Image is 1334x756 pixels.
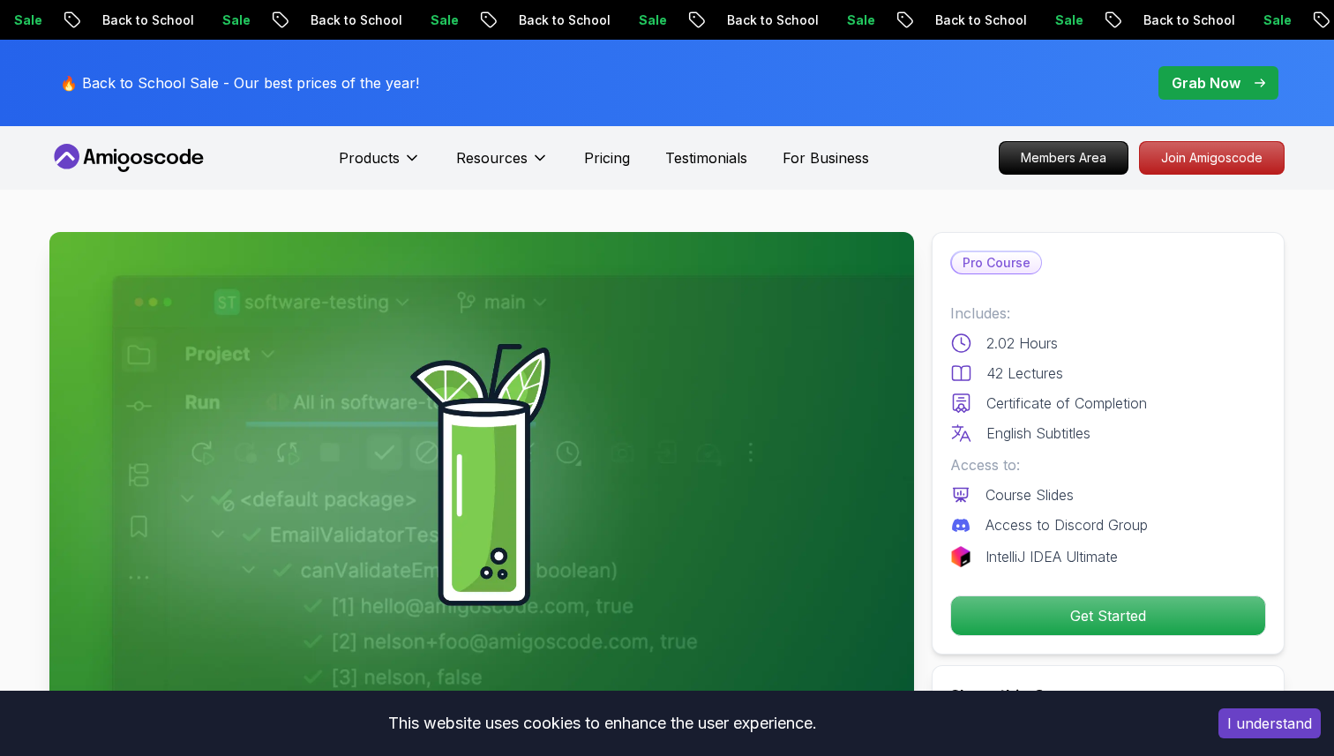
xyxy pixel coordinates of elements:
[951,596,1265,635] p: Get Started
[986,514,1148,535] p: Access to Discord Group
[1249,11,1306,29] p: Sale
[416,11,473,29] p: Sale
[13,704,1192,743] div: This website uses cookies to enhance the user experience.
[952,252,1041,273] p: Pro Course
[950,303,1266,324] p: Includes:
[88,11,208,29] p: Back to School
[921,11,1041,29] p: Back to School
[986,423,1090,444] p: English Subtitles
[1140,142,1284,174] p: Join Amigoscode
[1172,72,1240,94] p: Grab Now
[49,232,914,718] img: mockito-java-unit-testing_thumbnail
[1129,11,1249,29] p: Back to School
[625,11,681,29] p: Sale
[1139,141,1285,175] a: Join Amigoscode
[986,333,1058,354] p: 2.02 Hours
[950,595,1266,636] button: Get Started
[456,147,528,168] p: Resources
[986,546,1118,567] p: IntelliJ IDEA Ultimate
[950,546,971,567] img: jetbrains logo
[783,147,869,168] a: For Business
[584,147,630,168] a: Pricing
[713,11,833,29] p: Back to School
[986,484,1074,505] p: Course Slides
[1218,708,1321,738] button: Accept cookies
[986,363,1063,384] p: 42 Lectures
[999,141,1128,175] a: Members Area
[208,11,265,29] p: Sale
[1000,142,1128,174] p: Members Area
[833,11,889,29] p: Sale
[950,454,1266,475] p: Access to:
[296,11,416,29] p: Back to School
[1041,11,1098,29] p: Sale
[456,147,549,183] button: Resources
[665,147,747,168] a: Testimonials
[339,147,421,183] button: Products
[60,72,419,94] p: 🔥 Back to School Sale - Our best prices of the year!
[505,11,625,29] p: Back to School
[950,684,1266,708] h2: Share this Course
[986,393,1147,414] p: Certificate of Completion
[339,147,400,168] p: Products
